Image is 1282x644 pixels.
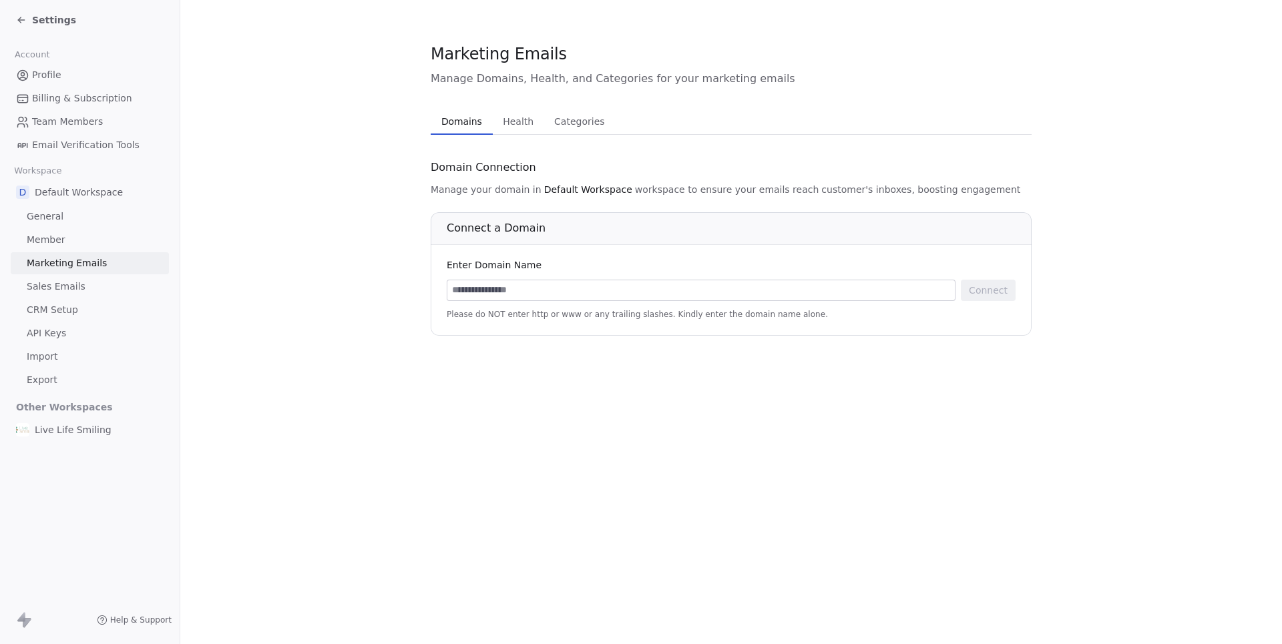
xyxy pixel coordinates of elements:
[544,183,632,196] span: Default Workspace
[11,134,169,156] a: Email Verification Tools
[431,71,1032,87] span: Manage Domains, Health, and Categories for your marketing emails
[32,68,61,82] span: Profile
[431,159,536,176] span: Domain Connection
[32,138,140,152] span: Email Verification Tools
[9,161,67,181] span: Workspace
[447,258,1016,272] div: Enter Domain Name
[27,233,65,247] span: Member
[11,322,169,344] a: API Keys
[11,276,169,298] a: Sales Emails
[16,423,29,436] img: LLS%20Logo%20April%202025%20copy%20(1).jpeg
[635,183,819,196] span: workspace to ensure your emails reach
[27,326,66,340] span: API Keys
[11,396,118,418] span: Other Workspaces
[11,229,169,251] a: Member
[447,222,546,234] span: Connect a Domain
[11,299,169,321] a: CRM Setup
[27,303,78,317] span: CRM Setup
[97,615,172,625] a: Help & Support
[11,346,169,368] a: Import
[961,280,1016,301] button: Connect
[11,252,169,274] a: Marketing Emails
[32,13,76,27] span: Settings
[32,115,103,129] span: Team Members
[110,615,172,625] span: Help & Support
[32,91,132,105] span: Billing & Subscription
[431,183,542,196] span: Manage your domain in
[549,112,610,131] span: Categories
[9,45,55,65] span: Account
[27,373,57,387] span: Export
[35,186,123,199] span: Default Workspace
[497,112,539,131] span: Health
[11,369,169,391] a: Export
[11,206,169,228] a: General
[16,186,29,199] span: D
[436,112,487,131] span: Domains
[16,13,76,27] a: Settings
[11,64,169,86] a: Profile
[431,44,567,64] span: Marketing Emails
[11,87,169,109] a: Billing & Subscription
[821,183,1020,196] span: customer's inboxes, boosting engagement
[27,280,85,294] span: Sales Emails
[27,256,107,270] span: Marketing Emails
[27,350,57,364] span: Import
[27,210,63,224] span: General
[447,309,1016,320] span: Please do NOT enter http or www or any trailing slashes. Kindly enter the domain name alone.
[11,111,169,133] a: Team Members
[35,423,112,436] span: Live Life Smiling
